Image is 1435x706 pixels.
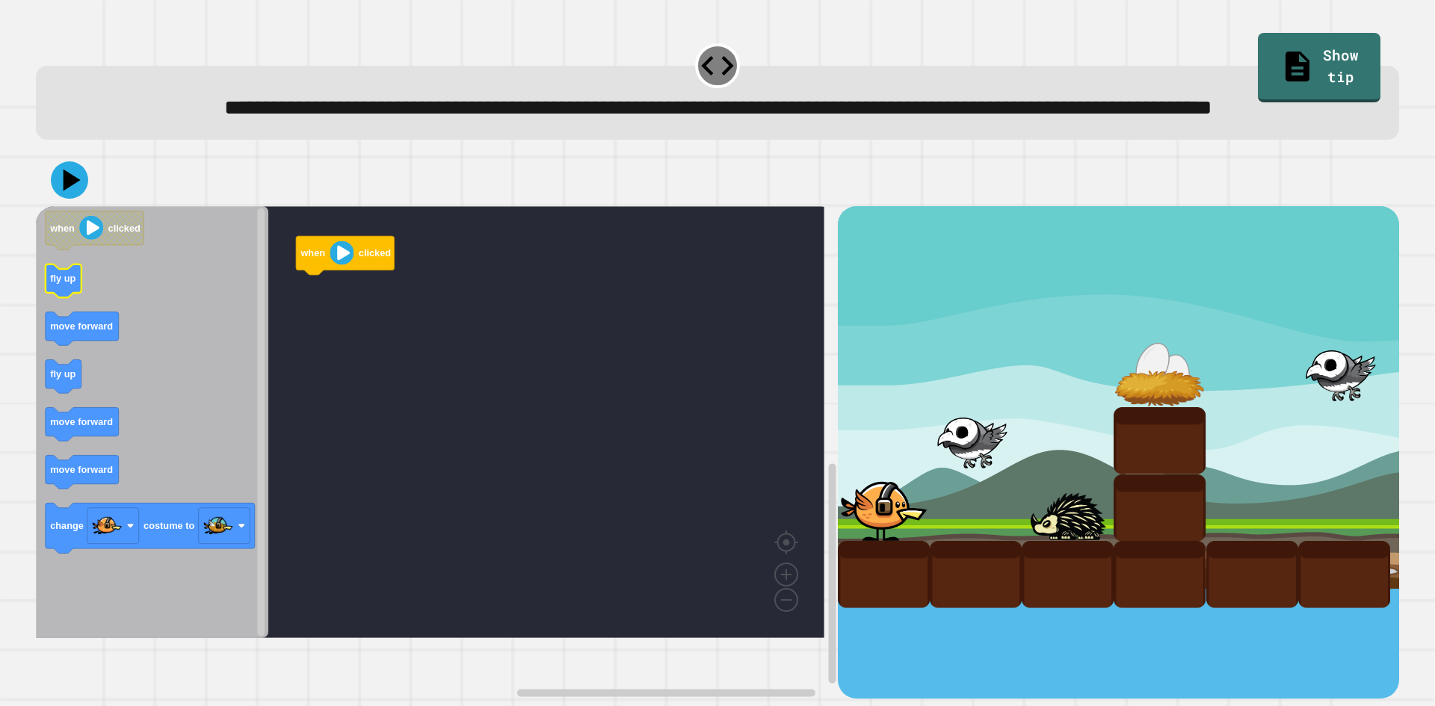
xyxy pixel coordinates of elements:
[49,223,75,234] text: when
[359,248,391,259] text: clicked
[300,248,325,259] text: when
[50,321,113,332] text: move forward
[1258,33,1380,102] a: Show tip
[143,521,194,532] text: costume to
[50,465,113,476] text: move forward
[50,521,84,532] text: change
[50,417,113,428] text: move forward
[50,369,75,380] text: fly up
[36,206,838,699] div: Blockly Workspace
[50,273,75,285] text: fly up
[108,223,141,234] text: clicked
